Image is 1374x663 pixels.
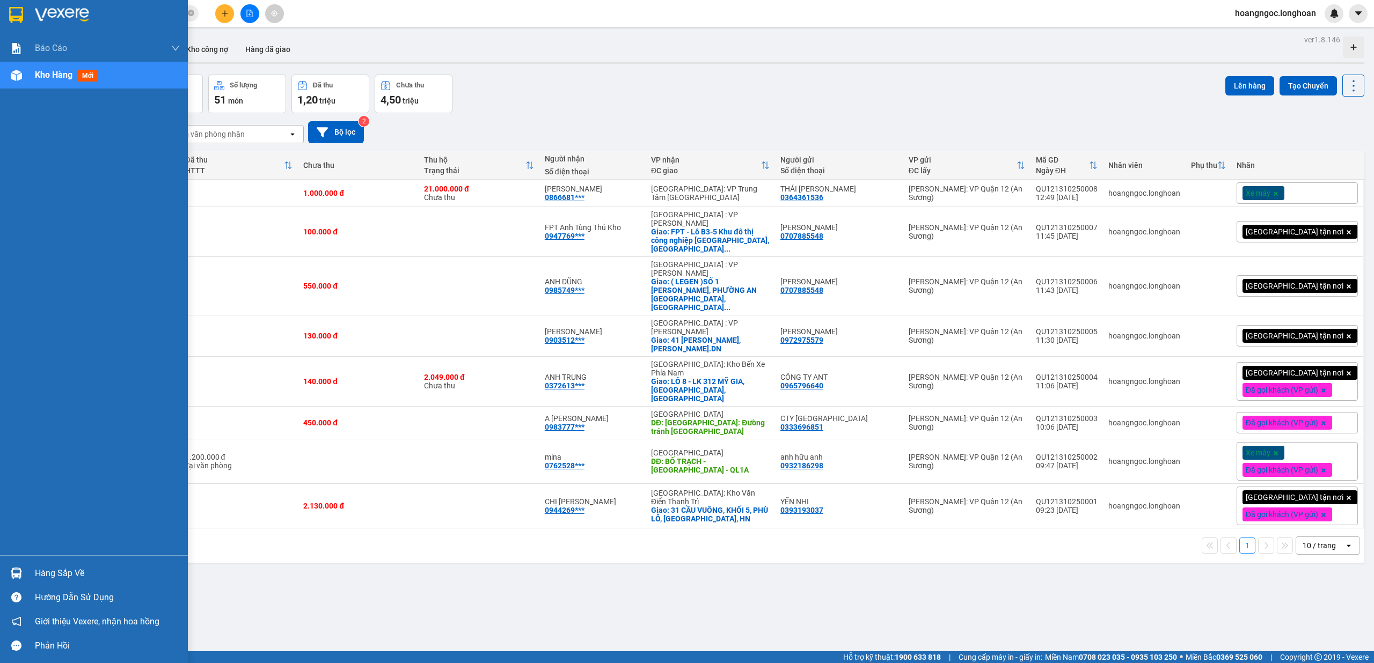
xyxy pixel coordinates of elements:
[11,592,21,602] span: question-circle
[780,423,823,431] div: 0333696851
[909,453,1025,470] div: [PERSON_NAME]: VP Quận 12 (An Sương)
[651,227,770,253] div: Giao: FPT - Lô B3-5 Khu đô thị công nghiệp FPT, phường Ngũ Hành Sơn, Đà Nẵng
[909,185,1025,202] div: [PERSON_NAME]: VP Quận 12 (An Sương)
[208,75,286,113] button: Số lượng51món
[35,638,180,654] div: Phản hồi
[1036,223,1098,232] div: QU121310250007
[651,360,770,377] div: [GEOGRAPHIC_DATA]: Kho Bến Xe Phía Nam
[780,286,823,294] div: 0707885548
[78,70,98,82] span: mới
[545,497,640,506] div: CHỊ TRANG
[545,277,640,286] div: ANH DŨNG
[545,373,640,381] div: ANH TRUNG
[1036,414,1098,423] div: QU121310250003
[1045,651,1177,663] span: Miền Nam
[303,377,413,386] div: 140.000 đ
[651,210,770,227] div: [GEOGRAPHIC_DATA] : VP [PERSON_NAME]
[651,457,770,474] div: DĐ: BỐ TRẠCH - QUẢNG BÌNH - QL1A
[1225,76,1274,95] button: Lên hàng
[230,82,257,89] div: Số lượng
[1246,465,1318,475] span: Đã gọi khách (VP gửi)
[651,336,770,353] div: Giao: 41 NGUYỄN XUÂN ÔN, HÀO CƯỜNG.DN
[780,506,823,514] div: 0393193037
[780,185,898,193] div: THÁI BÁ THÀNH
[1349,4,1368,23] button: caret-down
[1246,510,1318,519] span: Đã gọi khách (VP gửi)
[1343,36,1364,58] div: Tạo kho hàng mới
[545,223,640,232] div: FPT Anh Tùng Thủ Kho
[651,410,770,418] div: [GEOGRAPHIC_DATA]
[780,373,898,381] div: CÔNG TY ANT
[11,616,21,627] span: notification
[1036,423,1098,431] div: 10:06 [DATE]
[1036,193,1098,202] div: 12:49 [DATE]
[909,166,1017,175] div: ĐC lấy
[1036,461,1098,470] div: 09:47 [DATE]
[185,156,284,164] div: Đã thu
[4,36,82,55] span: [PHONE_NUMBER]
[303,189,413,197] div: 1.000.000 đ
[1246,385,1318,395] span: Đã gọi khách (VP gửi)
[1303,540,1336,551] div: 10 / trang
[1246,331,1343,341] span: [GEOGRAPHIC_DATA] tận nơi
[4,65,163,79] span: Mã đơn: QU121310250008
[646,151,775,180] th: Toggle SortBy
[545,167,640,176] div: Số điện thoại
[11,70,22,81] img: warehouse-icon
[843,651,941,663] span: Hỗ trợ kỹ thuật:
[381,93,401,106] span: 4,50
[1036,166,1089,175] div: Ngày ĐH
[1304,34,1340,46] div: ver 1.8.146
[1246,227,1343,237] span: [GEOGRAPHIC_DATA] tận nơi
[1036,506,1098,514] div: 09:23 [DATE]
[1108,418,1180,427] div: hoangngoc.longhoan
[1079,653,1177,661] strong: 0708 023 035 - 0935 103 250
[221,10,229,17] span: plus
[1314,653,1322,661] span: copyright
[297,93,318,106] span: 1,20
[780,232,823,240] div: 0707885548
[949,651,951,663] span: |
[909,373,1025,390] div: [PERSON_NAME]: VP Quận 12 (An Sương)
[909,497,1025,514] div: [PERSON_NAME]: VP Quận 12 (An Sương)
[35,615,159,628] span: Giới thiệu Vexere, nhận hoa hồng
[1108,189,1180,197] div: hoangngoc.longhoan
[1191,161,1217,170] div: Phụ thu
[545,154,640,163] div: Người nhận
[185,453,293,461] div: 1.200.000 đ
[265,4,284,23] button: aim
[780,223,898,232] div: KIM PHƯỢNG
[545,327,640,336] div: ANH TUẤN
[1036,453,1098,461] div: QU121310250002
[651,489,770,506] div: [GEOGRAPHIC_DATA]: Kho Văn Điển Thanh Trì
[959,651,1042,663] span: Cung cấp máy in - giấy in:
[35,565,180,581] div: Hàng sắp về
[1329,9,1339,18] img: icon-new-feature
[1036,277,1098,286] div: QU121310250006
[1270,651,1272,663] span: |
[11,640,21,651] span: message
[185,166,284,175] div: HTTT
[651,277,770,312] div: Giao: ( LEGEN )SỐ 1 LÝ NAM ĐẾ, PHƯỜNG AN HẢI NAM, SƠN TRÀ, ĐÀ NẴNG
[171,44,180,53] span: down
[1108,331,1180,340] div: hoangngoc.longhoan
[651,185,770,202] div: [GEOGRAPHIC_DATA]: VP Trung Tâm [GEOGRAPHIC_DATA]
[1226,6,1325,20] span: hoangngoc.longhoan
[1030,151,1103,180] th: Toggle SortBy
[545,414,640,423] div: A PHẠM QUANG
[424,373,534,381] div: 2.049.000 đ
[651,506,770,523] div: Giao: 31 CẦU VUÔNG, KHỐI 5, PHÙ LỖ, SÓC SƠN, HN
[1246,188,1270,198] span: Xe máy
[303,331,413,340] div: 130.000 đ
[85,36,214,56] span: CÔNG TY TNHH CHUYỂN PHÁT NHANH BẢO AN
[780,193,823,202] div: 0364361536
[724,245,730,253] span: ...
[651,166,761,175] div: ĐC giao
[1186,651,1262,663] span: Miền Bắc
[1239,537,1255,554] button: 1
[240,4,259,23] button: file-add
[11,568,22,579] img: warehouse-icon
[319,97,335,105] span: triệu
[30,36,57,46] strong: CSKH:
[780,336,823,344] div: 0972975579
